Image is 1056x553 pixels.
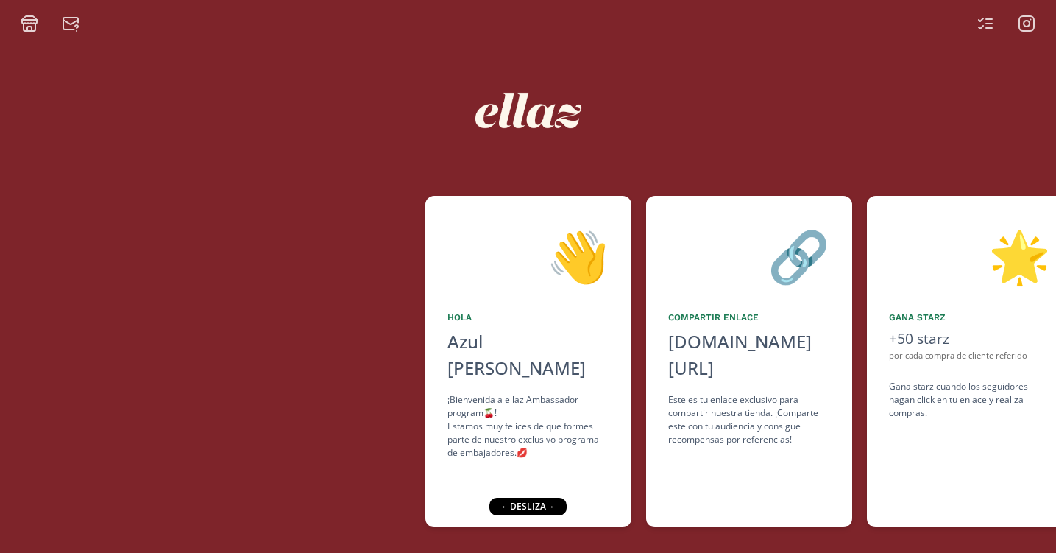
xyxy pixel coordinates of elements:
div: Hola [447,311,609,324]
div: Compartir Enlace [668,311,830,324]
div: 👋 [447,218,609,293]
div: 🌟 [889,218,1051,293]
div: +50 starz [889,328,1051,350]
div: Gana starz [889,311,1051,324]
div: Este es tu enlace exclusivo para compartir nuestra tienda. ¡Comparte este con tu audiencia y cons... [668,393,830,446]
div: ¡Bienvenida a ellaz Ambassador program🍒! Estamos muy felices de que formes parte de nuestro exclu... [447,393,609,459]
div: Gana starz cuando los seguidores hagan click en tu enlace y realiza compras . [889,380,1051,420]
div: Azul [PERSON_NAME] [447,328,609,381]
div: ← desliza → [489,498,567,515]
div: 🔗 [668,218,830,293]
div: [DOMAIN_NAME][URL] [668,328,830,381]
img: nKmKAABZpYV7 [462,44,595,177]
div: por cada compra de cliente referido [889,350,1051,362]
